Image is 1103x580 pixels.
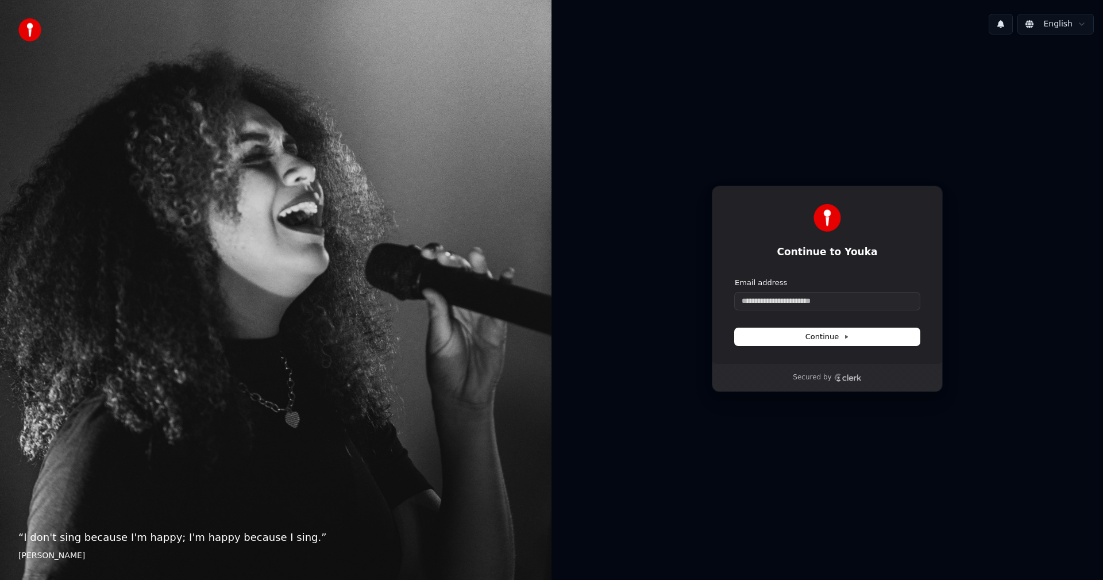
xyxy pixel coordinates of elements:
footer: [PERSON_NAME] [18,550,533,562]
label: Email address [735,278,787,288]
p: “ I don't sing because I'm happy; I'm happy because I sing. ” [18,529,533,546]
h1: Continue to Youka [735,245,920,259]
a: Clerk logo [834,374,862,382]
span: Continue [805,332,849,342]
img: Youka [813,204,841,232]
p: Secured by [793,373,831,382]
button: Continue [735,328,920,345]
img: youka [18,18,41,41]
